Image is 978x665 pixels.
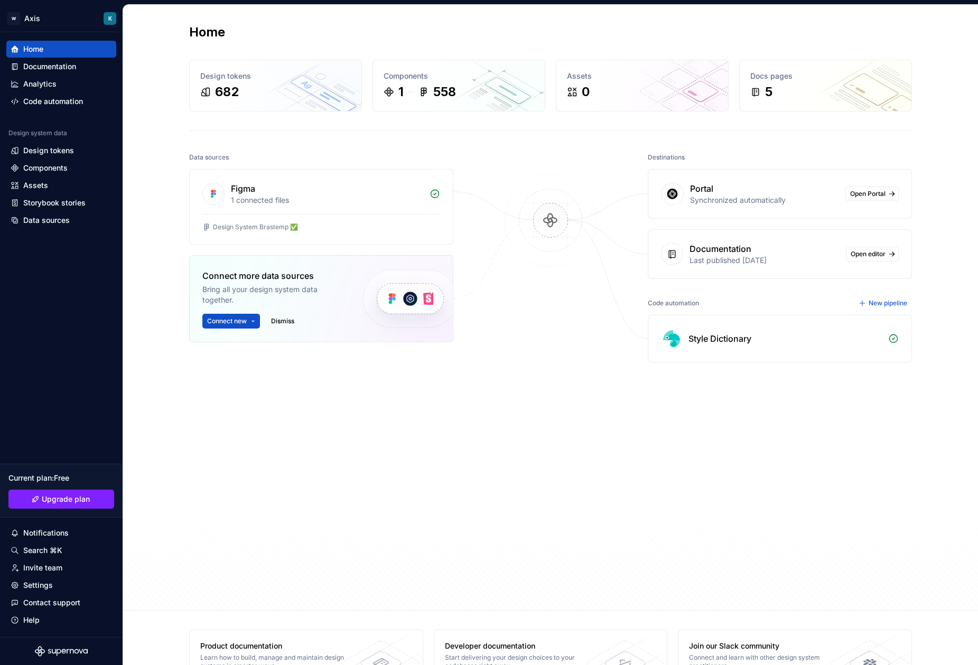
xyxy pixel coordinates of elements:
div: Design system data [8,129,67,137]
div: Synchronized automatically [690,195,839,205]
div: Assets [567,71,718,81]
div: 1 [398,83,404,100]
h2: Home [189,24,225,41]
div: Documentation [690,242,751,255]
div: Last published [DATE] [690,255,840,266]
div: Portal [690,182,713,195]
a: Components [6,160,116,176]
button: Notifications [6,524,116,541]
div: Connect more data sources [202,269,345,282]
a: Code automation [6,93,116,110]
div: Bring all your design system data together. [202,284,345,305]
div: Documentation [23,61,76,72]
a: Figma1 connected filesDesign System Brastemp ✅ [189,169,453,245]
button: Contact support [6,594,116,611]
a: Assets [6,177,116,194]
div: Design System Brastemp ﻿﻿✅ [213,223,298,231]
a: Invite team [6,559,116,576]
div: Product documentation [200,641,354,651]
div: Current plan : Free [8,473,114,483]
div: 1 connected files [231,195,423,205]
div: Destinations [648,150,685,165]
a: Home [6,41,116,58]
div: Data sources [23,215,70,226]
div: Settings [23,580,53,591]
button: New pipeline [855,296,912,311]
span: Connect new [207,317,247,325]
a: Components1558 [372,60,545,111]
span: Dismiss [271,317,294,325]
a: Settings [6,577,116,594]
a: Data sources [6,212,116,229]
div: Storybook stories [23,198,86,208]
div: Axis [24,13,40,24]
div: Design tokens [200,71,351,81]
div: Home [23,44,43,54]
a: Assets0 [556,60,729,111]
a: Documentation [6,58,116,75]
a: Storybook stories [6,194,116,211]
span: New pipeline [869,299,907,307]
button: Connect new [202,314,260,329]
div: Notifications [23,528,69,538]
div: Contact support [23,597,80,608]
div: 5 [765,83,772,100]
div: Design tokens [23,145,74,156]
div: K [108,14,112,23]
a: Design tokens [6,142,116,159]
div: Figma [231,182,255,195]
span: Open editor [851,250,886,258]
div: Components [23,163,68,173]
div: 682 [215,83,239,100]
span: Upgrade plan [42,494,90,504]
div: Components [384,71,534,81]
div: Join our Slack community [689,641,843,651]
div: Data sources [189,150,229,165]
div: 558 [433,83,456,100]
button: Dismiss [266,314,299,329]
button: Search ⌘K [6,542,116,559]
a: Analytics [6,76,116,92]
div: Help [23,615,40,625]
div: Docs pages [750,71,901,81]
div: Code automation [648,296,699,311]
a: Open editor [846,247,899,261]
button: WAxisK [2,7,120,30]
div: Code automation [23,96,83,107]
div: Search ⌘K [23,545,62,556]
div: Analytics [23,79,57,89]
svg: Supernova Logo [35,646,88,657]
div: Style Dictionary [688,332,751,345]
div: Assets [23,180,48,191]
a: Upgrade plan [8,490,114,509]
span: Open Portal [850,190,886,198]
div: 0 [582,83,590,100]
a: Open Portal [845,186,899,201]
div: Developer documentation [445,641,599,651]
a: Docs pages5 [739,60,912,111]
a: Design tokens682 [189,60,362,111]
div: W [7,12,20,25]
div: Invite team [23,563,62,573]
button: Help [6,612,116,629]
